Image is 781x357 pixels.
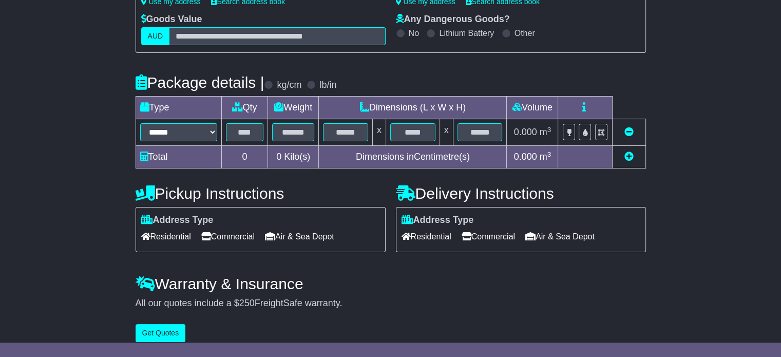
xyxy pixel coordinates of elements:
[277,80,301,91] label: kg/cm
[319,80,336,91] label: lb/in
[514,152,537,162] span: 0.000
[525,229,595,245] span: Air & Sea Depot
[624,152,634,162] a: Add new item
[136,74,264,91] h4: Package details |
[265,229,334,245] span: Air & Sea Depot
[239,298,255,308] span: 250
[515,28,535,38] label: Other
[141,14,202,25] label: Goods Value
[514,127,537,137] span: 0.000
[136,146,221,168] td: Total
[141,229,191,245] span: Residential
[547,126,551,134] sup: 3
[402,215,474,226] label: Address Type
[319,97,507,119] td: Dimensions (L x W x H)
[402,229,451,245] span: Residential
[440,119,453,146] td: x
[136,97,221,119] td: Type
[396,185,646,202] h4: Delivery Instructions
[439,28,494,38] label: Lithium Battery
[221,97,268,119] td: Qty
[507,97,558,119] td: Volume
[462,229,515,245] span: Commercial
[141,27,170,45] label: AUD
[540,127,551,137] span: m
[268,97,319,119] td: Weight
[319,146,507,168] td: Dimensions in Centimetre(s)
[540,152,551,162] span: m
[624,127,634,137] a: Remove this item
[372,119,386,146] td: x
[141,215,214,226] label: Address Type
[409,28,419,38] label: No
[136,185,386,202] h4: Pickup Instructions
[136,275,646,292] h4: Warranty & Insurance
[201,229,255,245] span: Commercial
[276,152,281,162] span: 0
[396,14,510,25] label: Any Dangerous Goods?
[221,146,268,168] td: 0
[136,324,186,342] button: Get Quotes
[547,151,551,158] sup: 3
[268,146,319,168] td: Kilo(s)
[136,298,646,309] div: All our quotes include a $ FreightSafe warranty.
